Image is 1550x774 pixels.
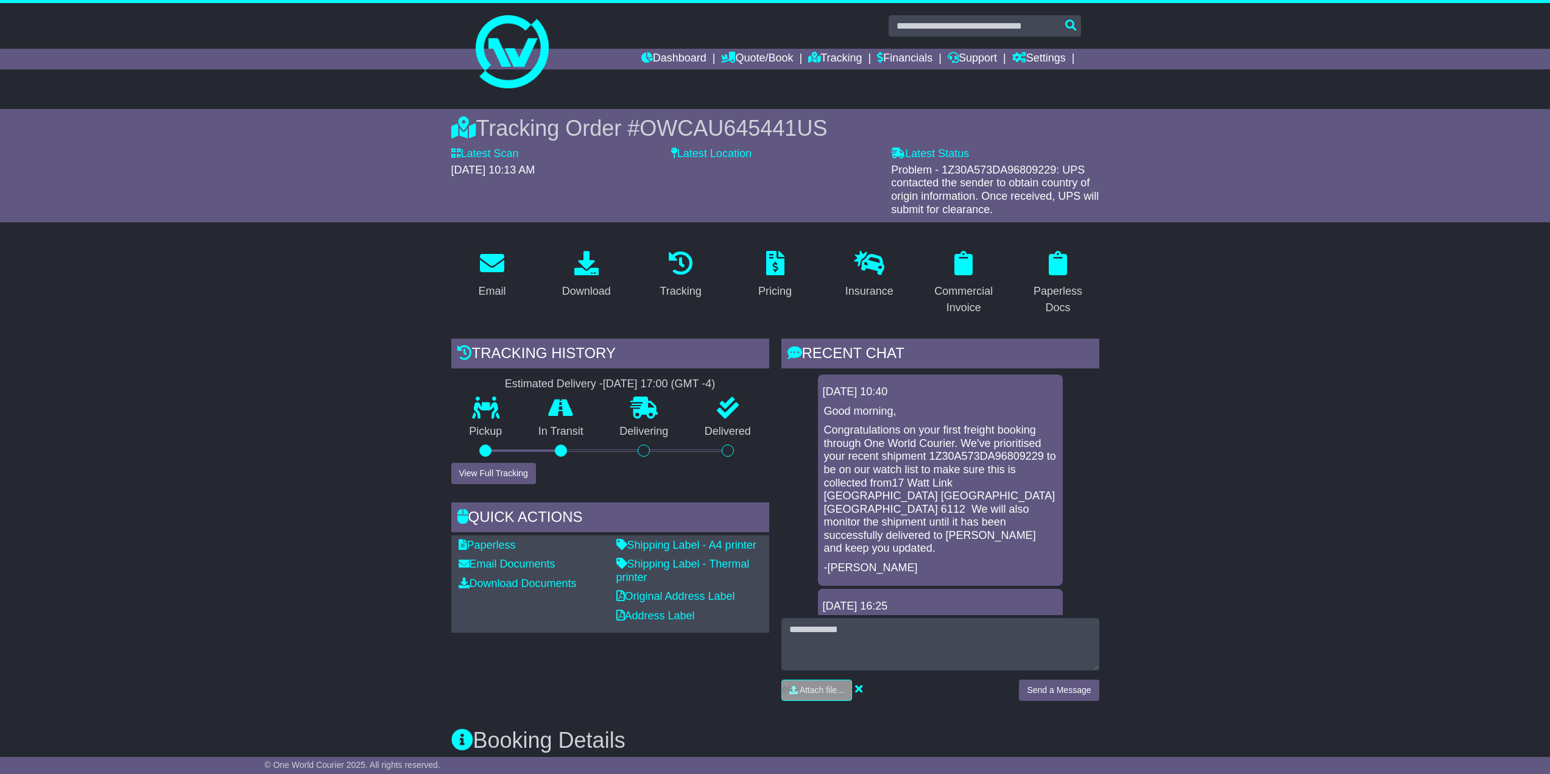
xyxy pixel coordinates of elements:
a: Tracking [652,247,709,304]
span: © One World Courier 2025. All rights reserved. [264,760,440,770]
div: RECENT CHAT [781,339,1099,371]
div: Commercial Invoice [931,283,997,316]
a: Tracking [808,49,862,69]
div: Tracking Order # [451,115,1099,141]
p: Delivered [686,425,769,438]
a: Address Label [616,610,695,622]
button: Send a Message [1019,680,1099,701]
button: View Full Tracking [451,463,536,484]
a: Download Documents [459,577,577,589]
label: Latest Location [671,147,752,161]
p: In Transit [520,425,602,438]
div: Email [478,283,506,300]
a: Download [554,247,619,304]
div: Pricing [758,283,792,300]
a: Insurance [837,247,901,304]
a: Commercial Invoice [923,247,1005,320]
span: Problem - 1Z30A573DA96809229: UPS contacted the sender to obtain country of origin information. O... [891,164,1099,216]
a: Financials [877,49,932,69]
div: Download [562,283,611,300]
div: [DATE] 17:00 (GMT -4) [603,378,715,391]
a: Pricing [750,247,800,304]
div: Tracking [660,283,701,300]
a: Dashboard [641,49,706,69]
p: Congratulations on your first freight booking through One World Courier. We've prioritised your r... [824,424,1057,555]
div: [DATE] 16:25 [823,600,1058,613]
div: Estimated Delivery - [451,378,769,391]
p: -[PERSON_NAME] [824,561,1057,575]
div: Insurance [845,283,893,300]
div: Tracking history [451,339,769,371]
div: Paperless Docs [1025,283,1091,316]
div: Quick Actions [451,502,769,535]
a: Settings [1012,49,1066,69]
a: Email Documents [459,558,555,570]
h3: Booking Details [451,728,1099,753]
a: Quote/Book [721,49,793,69]
a: Paperless [459,539,516,551]
label: Latest Status [891,147,969,161]
a: Support [948,49,997,69]
p: Pickup [451,425,521,438]
span: [DATE] 10:13 AM [451,164,535,176]
a: Original Address Label [616,590,735,602]
label: Latest Scan [451,147,519,161]
p: Delivering [602,425,687,438]
a: Email [470,247,513,304]
p: Good morning, [824,405,1057,418]
div: [DATE] 10:40 [823,385,1058,399]
a: Shipping Label - A4 printer [616,539,756,551]
span: OWCAU645441US [639,116,827,141]
a: Paperless Docs [1017,247,1099,320]
a: Shipping Label - Thermal printer [616,558,750,583]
